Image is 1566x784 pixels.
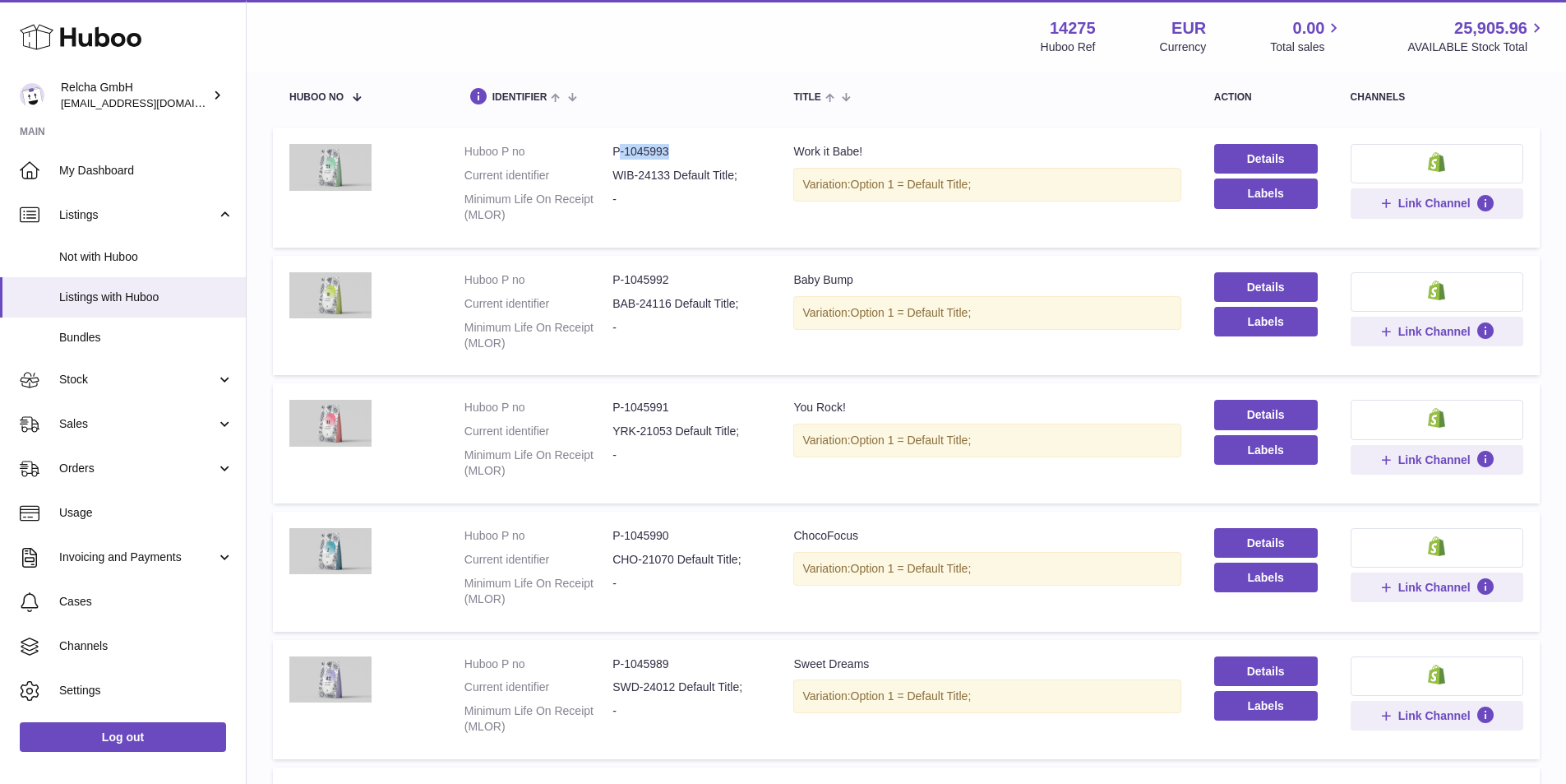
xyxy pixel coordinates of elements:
[59,330,233,346] span: Bundles
[20,83,44,108] img: internalAdmin-14275@internal.huboo.com
[612,144,760,160] dd: P-1045993
[1428,408,1445,428] img: shopify-small.png
[464,400,612,415] dt: Huboo P no
[851,178,972,191] span: Option 1 = Default Title;
[793,424,1180,457] div: Variation:
[59,683,233,698] span: Settings
[1351,317,1523,346] button: Link Channel
[1214,691,1318,721] button: Labels
[464,576,612,607] dt: Minimum Life On Receipt (MLOR)
[793,656,1180,672] div: Sweet Dreams
[464,656,612,672] dt: Huboo P no
[612,424,760,439] dd: YRK-21053 Default Title;
[59,163,233,179] span: My Dashboard
[793,296,1180,330] div: Variation:
[59,594,233,610] span: Cases
[1351,188,1523,218] button: Link Channel
[1398,196,1471,211] span: Link Channel
[612,192,760,223] dd: -
[1407,39,1546,55] span: AVAILABLE Stock Total
[612,320,760,351] dd: -
[1351,573,1523,602] button: Link Channel
[1398,452,1471,467] span: Link Channel
[612,400,760,415] dd: P-1045991
[851,689,972,703] span: Option 1 = Default Title;
[1428,281,1445,300] img: shopify-small.png
[1428,152,1445,172] img: shopify-small.png
[464,272,612,288] dt: Huboo P no
[612,296,760,312] dd: BAB-24116 Default Title;
[464,552,612,568] dt: Current identifier
[1398,708,1471,723] span: Link Channel
[464,703,612,735] dt: Minimum Life On Receipt (MLOR)
[1214,400,1318,429] a: Details
[612,168,760,183] dd: WIB-24133 Default Title;
[612,552,760,568] dd: CHO-21070 Default Title;
[1454,17,1527,39] span: 25,905.96
[289,272,372,318] img: Baby Bump
[612,576,760,607] dd: -
[289,528,372,574] img: ChocoFocus
[793,528,1180,544] div: ChocoFocus
[59,638,233,654] span: Channels
[59,290,233,305] span: Listings with Huboo
[1214,307,1318,336] button: Labels
[464,448,612,479] dt: Minimum Life On Receipt (MLOR)
[59,550,216,565] span: Invoicing and Payments
[1214,144,1318,174] a: Details
[1351,92,1523,103] div: channels
[1214,563,1318,592] button: Labels
[492,92,547,103] span: identifier
[59,461,216,476] span: Orders
[59,372,216,387] span: Stock
[1214,528,1318,558] a: Details
[1214,272,1318,302] a: Details
[1398,324,1471,339] span: Link Channel
[59,249,233,265] span: Not with Huboo
[851,306,972,319] span: Option 1 = Default Title;
[793,680,1180,713] div: Variation:
[1407,17,1546,55] a: 25,905.96 AVAILABLE Stock Total
[464,144,612,160] dt: Huboo P no
[1398,580,1471,595] span: Link Channel
[612,680,760,695] dd: SWD-24012 Default Title;
[851,562,972,575] span: Option 1 = Default Title;
[289,656,372,703] img: Sweet Dreams
[1270,39,1343,55] span: Total sales
[1293,17,1325,39] span: 0.00
[1160,39,1207,55] div: Currency
[1428,665,1445,684] img: shopify-small.png
[1351,445,1523,475] button: Link Channel
[61,80,209,111] div: Relcha GmbH
[1214,92,1318,103] div: action
[464,296,612,312] dt: Current identifier
[1050,17,1096,39] strong: 14275
[61,96,242,109] span: [EMAIL_ADDRESS][DOMAIN_NAME]
[464,168,612,183] dt: Current identifier
[612,656,760,672] dd: P-1045989
[59,416,216,432] span: Sales
[1214,435,1318,465] button: Labels
[59,207,216,223] span: Listings
[464,680,612,695] dt: Current identifier
[612,528,760,544] dd: P-1045990
[464,320,612,351] dt: Minimum Life On Receipt (MLOR)
[793,400,1180,415] div: You Rock!
[793,552,1180,586] div: Variation:
[464,192,612,223] dt: Minimum Life On Receipt (MLOR)
[793,272,1180,288] div: Baby Bump
[1171,17,1206,39] strong: EUR
[1041,39,1096,55] div: Huboo Ref
[289,144,372,190] img: Work it Babe!
[1270,17,1343,55] a: 0.00 Total sales
[1351,701,1523,731] button: Link Channel
[793,144,1180,160] div: Work it Babe!
[464,424,612,439] dt: Current identifier
[289,92,344,103] span: Huboo no
[59,505,233,521] span: Usage
[612,448,760,479] dd: -
[793,168,1180,202] div: Variation:
[1214,656,1318,686] a: Details
[289,400,372,446] img: You Rock!
[612,703,760,735] dd: -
